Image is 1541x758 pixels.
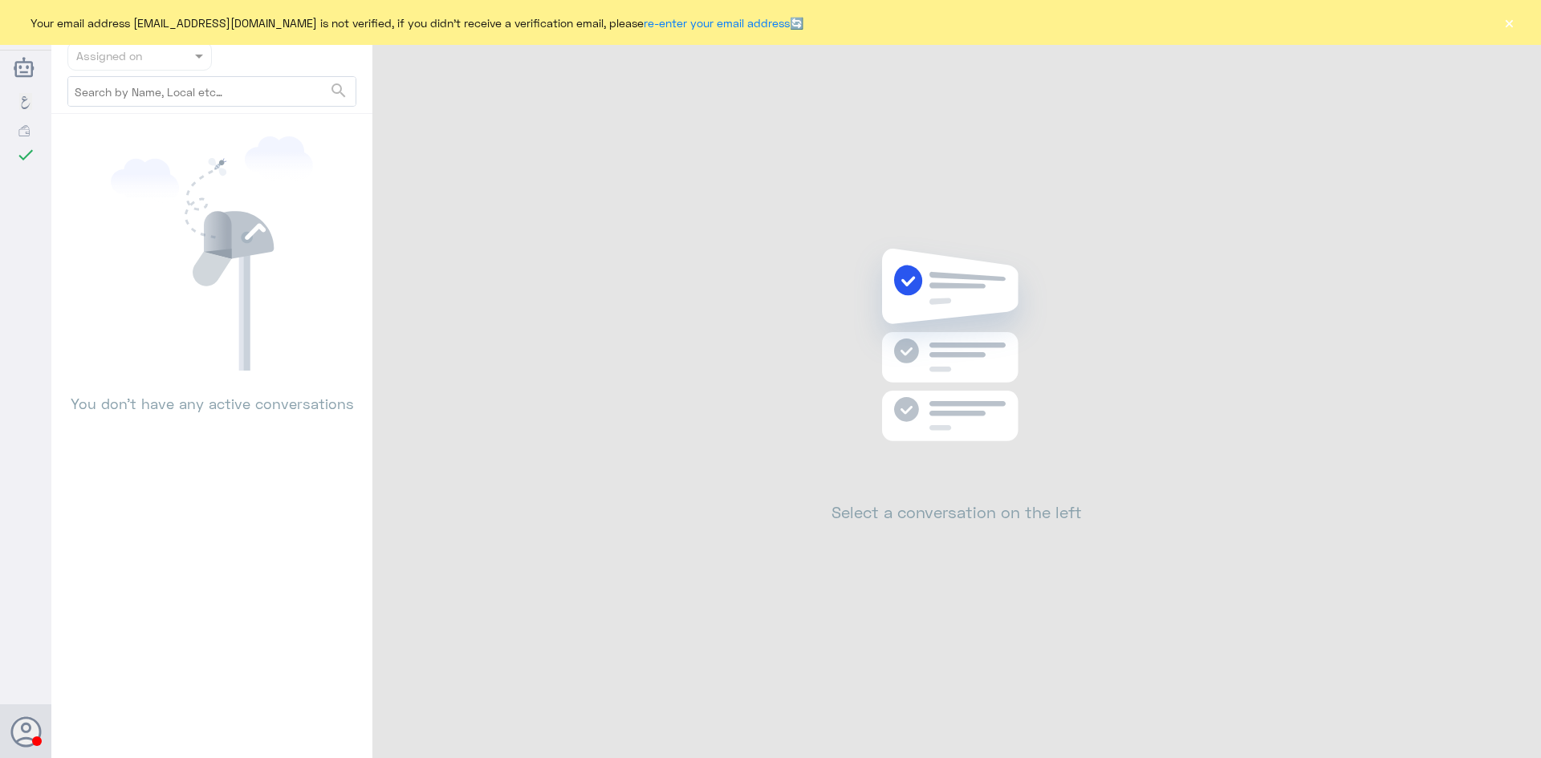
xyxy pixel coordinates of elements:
[1501,14,1517,30] button: ×
[329,81,348,100] span: search
[329,78,348,104] button: search
[831,502,1082,521] h2: Select a conversation on the left
[16,145,35,164] i: check
[67,371,356,415] p: You don’t have any active conversations
[10,716,41,747] button: Avatar
[30,14,803,31] span: Your email address [EMAIL_ADDRESS][DOMAIN_NAME] is not verified, if you didn't receive a verifica...
[644,16,790,30] a: re-enter your email address
[68,77,356,106] input: Search by Name, Local etc…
